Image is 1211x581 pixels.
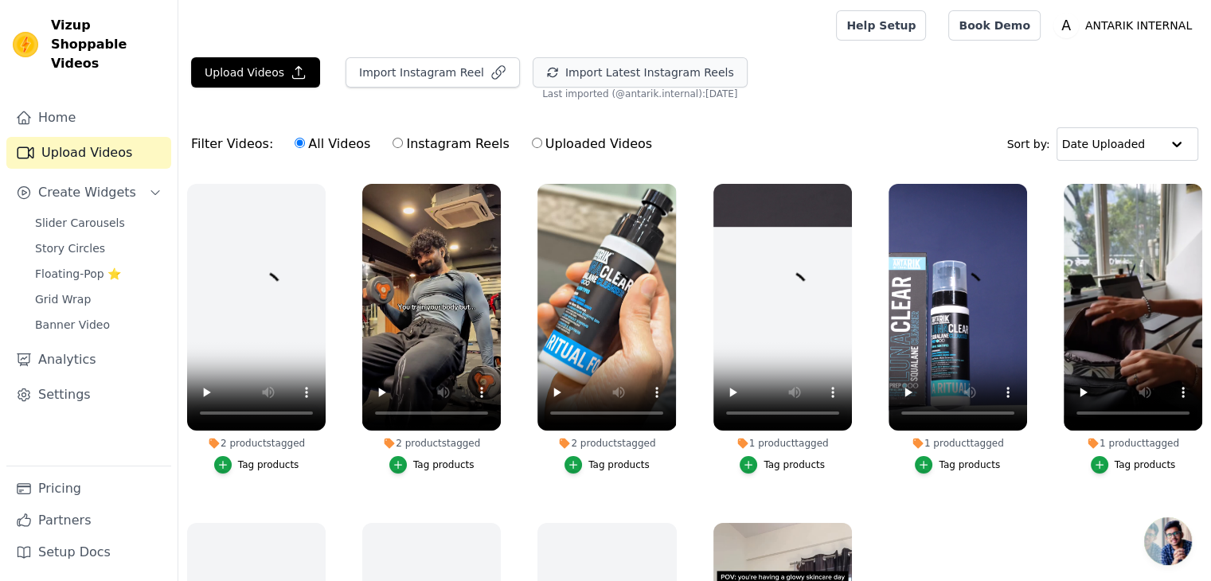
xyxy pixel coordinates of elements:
[532,138,542,148] input: Uploaded Videos
[6,473,171,505] a: Pricing
[6,536,171,568] a: Setup Docs
[25,263,171,285] a: Floating-Pop ⭐
[238,458,299,471] div: Tag products
[392,134,510,154] label: Instagram Reels
[13,32,38,57] img: Vizup
[6,505,171,536] a: Partners
[1091,456,1176,474] button: Tag products
[191,126,661,162] div: Filter Videos:
[25,314,171,336] a: Banner Video
[25,237,171,259] a: Story Circles
[35,215,125,231] span: Slider Carousels
[35,317,110,333] span: Banner Video
[191,57,320,88] button: Upload Videos
[836,10,926,41] a: Help Setup
[713,437,852,450] div: 1 product tagged
[35,240,105,256] span: Story Circles
[362,437,501,450] div: 2 products tagged
[6,177,171,209] button: Create Widgets
[214,456,299,474] button: Tag products
[6,102,171,134] a: Home
[537,437,676,450] div: 2 products tagged
[1064,437,1202,450] div: 1 product tagged
[542,88,737,100] span: Last imported (@ antarik.internal ): [DATE]
[1007,127,1199,161] div: Sort by:
[939,458,1000,471] div: Tag products
[531,134,653,154] label: Uploaded Videos
[25,212,171,234] a: Slider Carousels
[564,456,650,474] button: Tag products
[915,456,1000,474] button: Tag products
[6,137,171,169] a: Upload Videos
[740,456,825,474] button: Tag products
[35,291,91,307] span: Grid Wrap
[295,138,305,148] input: All Videos
[588,458,650,471] div: Tag products
[6,379,171,411] a: Settings
[533,57,748,88] button: Import Latest Instagram Reels
[294,134,371,154] label: All Videos
[35,266,121,282] span: Floating-Pop ⭐
[1144,517,1192,565] div: Open chat
[413,458,475,471] div: Tag products
[764,458,825,471] div: Tag products
[25,288,171,310] a: Grid Wrap
[393,138,403,148] input: Instagram Reels
[6,344,171,376] a: Analytics
[1079,11,1198,40] p: ANTARIK INTERNAL
[1053,11,1198,40] button: A ANTARIK INTERNAL
[346,57,520,88] button: Import Instagram Reel
[889,437,1027,450] div: 1 product tagged
[1115,458,1176,471] div: Tag products
[389,456,475,474] button: Tag products
[1061,18,1071,33] text: A
[38,183,136,202] span: Create Widgets
[187,437,326,450] div: 2 products tagged
[948,10,1040,41] a: Book Demo
[51,16,165,73] span: Vizup Shoppable Videos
